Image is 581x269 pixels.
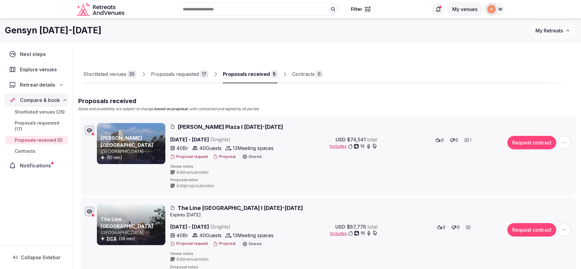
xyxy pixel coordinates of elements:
[248,242,262,246] span: Shared
[107,236,117,241] a: DCA
[21,254,61,260] span: Collapse Sidebar
[5,24,101,36] h1: Gensyn [DATE]-[DATE]
[107,236,117,242] button: DCA
[101,216,153,229] a: The Line [GEOGRAPHIC_DATA]
[5,119,68,133] a: Proposals requested (17)
[367,223,377,230] span: total
[210,136,230,143] span: ( 5 night s )
[434,136,446,144] button: 0
[213,241,236,246] button: Proposal
[351,6,362,12] span: Filter
[101,230,164,236] p: [GEOGRAPHIC_DATA]
[5,63,68,76] a: Explore venues
[78,97,259,105] h2: Proposals received
[271,70,278,78] div: 5
[5,136,68,144] a: Proposals received (5)
[101,155,164,161] div: (10 min)
[200,70,208,78] div: 17
[5,108,68,116] a: Shortlisted venues (26)
[170,251,572,256] span: Venue notes
[83,65,136,83] a: Shortlisted venues26
[20,96,60,104] span: Compare & book
[448,136,460,144] button: 0
[170,212,572,218] div: Expire s [DATE]
[455,137,458,143] span: 0
[507,136,556,149] button: Request contract
[441,137,444,143] span: 0
[176,169,209,175] span: Add venue notes
[154,106,187,111] strong: based on proposal
[170,136,278,143] span: [DATE] - [DATE]
[447,6,483,12] a: My venues
[487,5,496,13] img: marina
[151,70,199,78] div: Proposals requested
[347,136,366,143] span: $74,541
[20,162,53,169] span: Notifications
[20,81,55,88] span: Retreat details
[535,28,563,34] span: My Retreats
[435,223,447,232] button: 0
[530,23,576,38] button: My Retreats
[15,148,35,154] span: Contracts
[336,136,346,143] span: USD
[507,223,556,237] button: Request contract
[176,144,188,152] span: 40 Br
[151,65,208,83] a: Proposals requested17
[233,232,274,239] span: 13 Meeting spaces
[233,144,274,152] span: 13 Meeting spaces
[170,223,278,230] span: [DATE] - [DATE]
[78,106,259,112] p: Rates and availability are subject to change, , until contracted and signed by all parties
[5,147,68,155] a: Contracts
[176,256,209,262] span: Add venue notes
[457,224,460,230] span: 0
[176,183,214,189] span: Add proposal notes
[101,236,164,242] div: (38 min)
[170,241,208,246] button: Proposal request
[347,223,366,230] span: $87,778
[15,137,63,143] span: Proposals received (5)
[20,50,48,58] span: Next steps
[178,123,283,131] span: [PERSON_NAME] Plaza I [DATE]-[DATE]
[5,159,68,172] a: Notifications
[101,135,153,148] a: [PERSON_NAME][GEOGRAPHIC_DATA]
[470,138,471,143] span: 1
[178,204,303,212] span: The Line [GEOGRAPHIC_DATA] I [DATE]-[DATE]
[170,177,572,183] span: Proposal notes
[170,164,572,169] span: Venue notes
[199,232,222,239] span: 40 Guests
[170,154,208,159] button: Proposal request
[447,2,483,16] button: My venues
[223,65,278,83] a: Proposals received5
[5,251,68,264] button: Collapse Sidebar
[101,148,164,155] p: [GEOGRAPHIC_DATA]
[292,65,322,83] a: Contracts0
[248,155,262,159] span: Shared
[443,224,445,230] span: 0
[292,70,315,78] div: Contracts
[335,223,345,230] span: USD
[330,143,377,149] button: Includes
[347,3,375,15] button: Filter
[367,136,377,143] span: total
[316,70,322,78] div: 0
[20,66,59,73] span: Explore venues
[450,223,461,232] button: 0
[83,70,126,78] div: Shortlisted venues
[199,144,222,152] span: 40 Guests
[213,154,236,159] button: Proposal
[330,230,377,237] button: Includes
[223,70,270,78] div: Proposals received
[77,2,126,16] a: Visit the homepage
[15,109,65,115] span: Shortlisted venues (26)
[15,120,65,132] span: Proposals requested (17)
[176,232,188,239] span: 40 Br
[210,224,230,230] span: ( 5 night s )
[5,48,68,61] a: Next steps
[127,70,136,78] div: 26
[77,2,126,16] svg: Retreats and Venues company logo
